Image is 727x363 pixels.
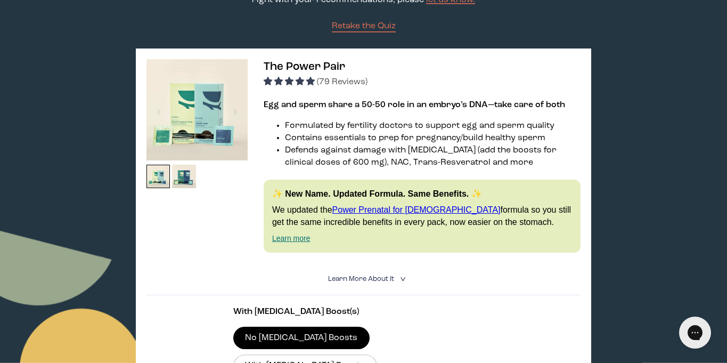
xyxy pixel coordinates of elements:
span: Learn More About it [328,276,394,283]
a: Learn more [272,234,311,243]
img: thumbnail image [172,165,196,189]
a: Retake the Quiz [332,20,396,33]
p: We updated the formula so you still get the same incredible benefits in every pack, now easier on... [272,204,572,228]
summary: Learn More About it < [328,274,399,284]
img: thumbnail image [146,59,248,160]
li: Contains essentials to prep for pregnancy/build healthy sperm [285,132,581,144]
li: Defends against damage with [MEDICAL_DATA] (add the boosts for clinical doses of 600 mg), NAC, Tr... [285,144,581,169]
strong: Egg and sperm share a 50-50 role in an embryo’s DNA—take care of both [264,101,565,109]
span: (79 Reviews) [317,78,367,86]
span: The Power Pair [264,61,345,72]
img: thumbnail image [146,165,170,189]
li: Formulated by fertility doctors to support egg and sperm quality [285,120,581,132]
i: < [397,276,407,282]
iframe: Gorgias live chat messenger [674,313,716,352]
label: No [MEDICAL_DATA] Boosts [233,327,370,349]
span: Retake the Quiz [332,22,396,30]
span: 4.92 stars [264,78,317,86]
strong: ✨ New Name. Updated Formula. Same Benefits. ✨ [272,189,482,198]
a: Power Prenatal for [DEMOGRAPHIC_DATA] [332,205,501,214]
p: With [MEDICAL_DATA] Boost(s) [233,306,494,318]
